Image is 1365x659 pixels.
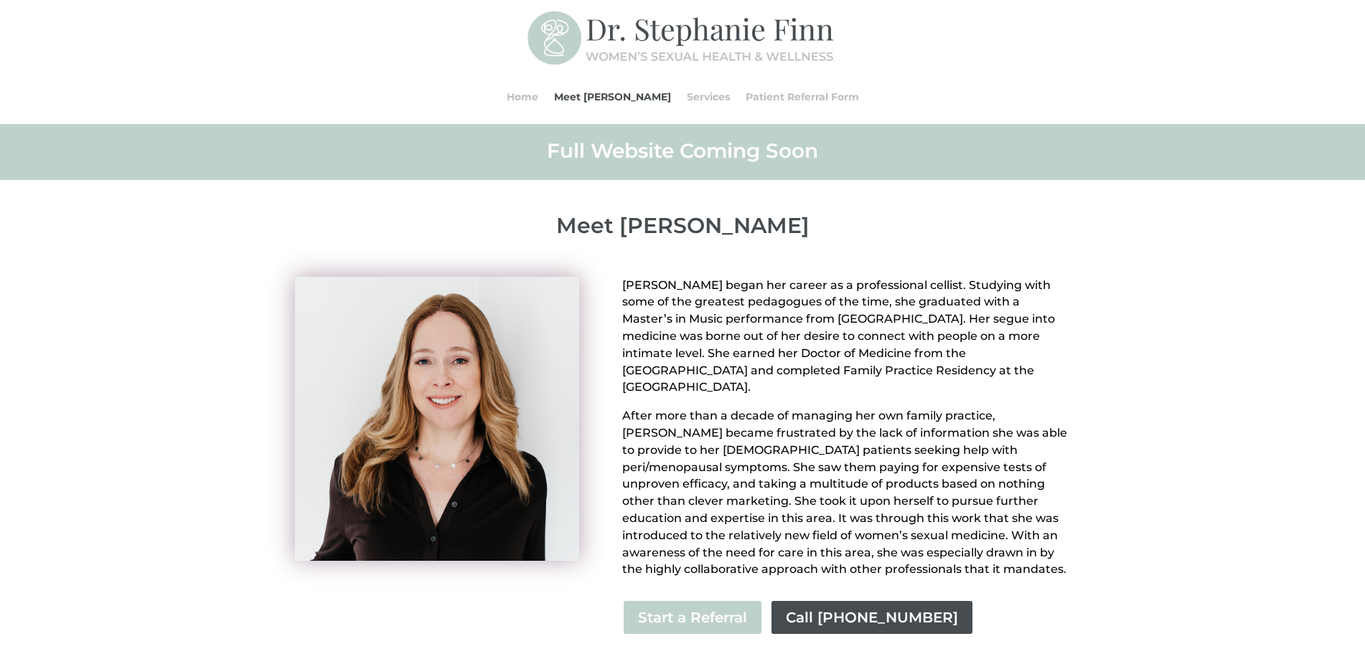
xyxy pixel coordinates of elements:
a: Call [PHONE_NUMBER] [770,599,974,635]
h2: Full Website Coming Soon [295,138,1070,171]
img: Stephanie Finn Headshot 02 [295,277,579,561]
a: Services [687,70,730,124]
p: Meet [PERSON_NAME] [295,213,1070,239]
a: Meet [PERSON_NAME] [554,70,671,124]
p: After more than a decade of managing her own family practice, [PERSON_NAME] became frustrated by ... [622,407,1070,578]
a: Patient Referral Form [746,70,859,124]
p: [PERSON_NAME] began her career as a professional cellist. Studying with some of the greatest peda... [622,277,1070,408]
a: Start a Referral [622,599,763,635]
a: Home [507,70,538,124]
